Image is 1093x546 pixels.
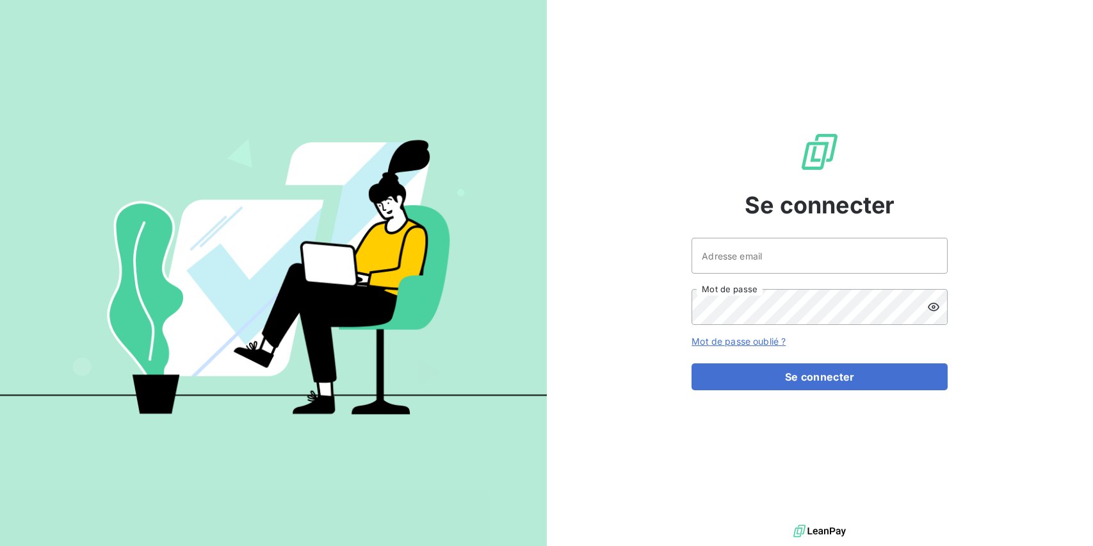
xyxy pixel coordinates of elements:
[793,522,846,541] img: logo
[692,238,948,274] input: placeholder
[692,363,948,390] button: Se connecter
[692,336,786,347] a: Mot de passe oublié ?
[799,131,840,172] img: Logo LeanPay
[745,188,895,222] span: Se connecter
